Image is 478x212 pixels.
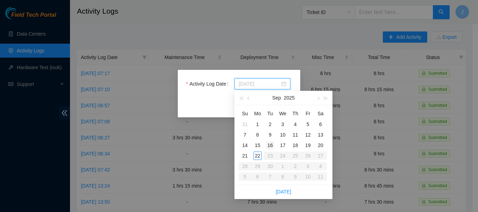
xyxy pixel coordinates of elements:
div: 11 [291,131,300,139]
th: Fr [302,108,314,119]
td: 2025-09-13 [314,130,327,140]
td: 2025-09-14 [239,140,251,151]
td: 2025-09-19 [302,140,314,151]
div: 17 [279,141,287,149]
div: 16 [266,141,274,149]
div: 4 [291,120,300,129]
th: We [276,108,289,119]
div: 10 [279,131,287,139]
div: 31 [241,120,249,129]
div: 7 [241,131,249,139]
th: Tu [264,108,276,119]
th: Mo [251,108,264,119]
td: 2025-09-11 [289,130,302,140]
td: 2025-09-17 [276,140,289,151]
div: 12 [304,131,312,139]
th: Su [239,108,251,119]
td: 2025-08-31 [239,119,251,130]
th: Th [289,108,302,119]
td: 2025-09-04 [289,119,302,130]
div: 13 [316,131,325,139]
td: 2025-09-21 [239,151,251,161]
label: Activity Log Date [186,78,231,89]
td: 2025-09-08 [251,130,264,140]
div: 6 [316,120,325,129]
button: 2025 [284,91,295,105]
td: 2025-09-05 [302,119,314,130]
td: 2025-09-12 [302,130,314,140]
button: Sep [272,91,281,105]
div: 19 [304,141,312,149]
div: 3 [279,120,287,129]
div: 20 [316,141,325,149]
td: 2025-09-03 [276,119,289,130]
td: 2025-09-20 [314,140,327,151]
div: 21 [241,152,249,160]
div: 1 [253,120,262,129]
td: 2025-09-07 [239,130,251,140]
td: 2025-09-02 [264,119,276,130]
div: 8 [253,131,262,139]
th: Sa [314,108,327,119]
td: 2025-09-10 [276,130,289,140]
input: Activity Log Date [239,80,280,88]
td: 2025-09-15 [251,140,264,151]
td: 2025-09-09 [264,130,276,140]
td: 2025-09-22 [251,151,264,161]
div: 18 [291,141,300,149]
td: 2025-09-06 [314,119,327,130]
div: 9 [266,131,274,139]
div: 2 [266,120,274,129]
div: 5 [304,120,312,129]
div: 22 [253,152,262,160]
td: 2025-09-18 [289,140,302,151]
a: [DATE] [276,189,291,195]
td: 2025-09-16 [264,140,276,151]
div: 14 [241,141,249,149]
div: 15 [253,141,262,149]
td: 2025-09-01 [251,119,264,130]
